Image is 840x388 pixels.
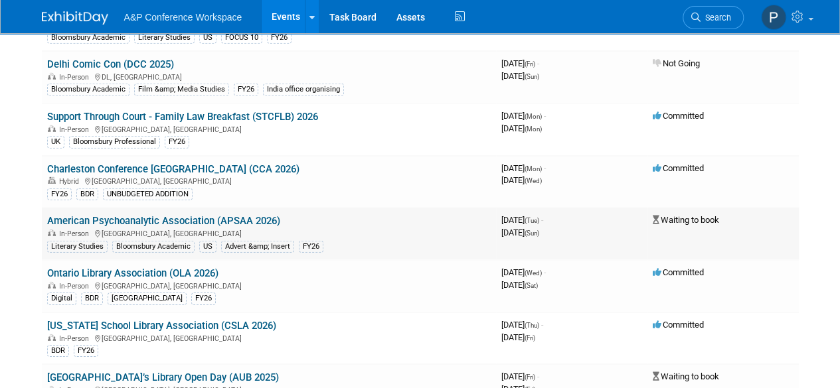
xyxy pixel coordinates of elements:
[47,58,174,70] a: Delhi Comic Con (DCC 2025)
[501,111,546,121] span: [DATE]
[537,371,539,381] span: -
[59,229,93,238] span: In-Person
[525,125,542,133] span: (Mon)
[501,58,539,68] span: [DATE]
[525,177,542,184] span: (Wed)
[48,125,56,132] img: In-Person Event
[59,177,83,186] span: Hybrid
[501,280,538,290] span: [DATE]
[76,188,98,200] div: BDR
[221,32,262,44] div: FOCUS 10
[47,163,299,175] a: Charleston Conference [GEOGRAPHIC_DATA] (CCA 2026)
[42,11,108,25] img: ExhibitDay
[221,241,294,253] div: Advert &amp; Insert
[47,84,129,96] div: Bloomsbury Academic
[48,282,56,289] img: In-Person Event
[81,292,103,304] div: BDR
[47,241,108,253] div: Literary Studies
[47,123,491,134] div: [GEOGRAPHIC_DATA], [GEOGRAPHIC_DATA]
[47,345,69,357] div: BDR
[48,334,56,341] img: In-Person Event
[124,12,242,23] span: A&P Conference Workspace
[525,217,539,224] span: (Tue)
[263,84,344,96] div: India office organising
[525,113,542,120] span: (Mon)
[525,229,539,237] span: (Sun)
[47,215,280,227] a: American Psychoanalytic Association (APSAA 2026)
[525,165,542,172] span: (Mon)
[47,32,129,44] div: Bloomsbury Academic
[47,188,72,200] div: FY26
[199,241,216,253] div: US
[537,58,539,68] span: -
[653,111,704,121] span: Committed
[47,332,491,343] div: [GEOGRAPHIC_DATA], [GEOGRAPHIC_DATA]
[501,175,542,185] span: [DATE]
[653,58,700,68] span: Not Going
[48,229,56,236] img: In-Person Event
[653,320,704,330] span: Committed
[48,73,56,80] img: In-Person Event
[501,163,546,173] span: [DATE]
[501,371,539,381] span: [DATE]
[47,136,64,148] div: UK
[47,267,218,279] a: Ontario Library Association (OLA 2026)
[47,71,491,82] div: DL, [GEOGRAPHIC_DATA]
[267,32,292,44] div: FY26
[47,371,279,383] a: [GEOGRAPHIC_DATA]’s Library Open Day (AUB 2025)
[525,373,535,381] span: (Fri)
[544,111,546,121] span: -
[59,73,93,82] span: In-Person
[501,123,542,133] span: [DATE]
[59,334,93,343] span: In-Person
[525,60,535,68] span: (Fri)
[701,13,731,23] span: Search
[47,320,276,332] a: [US_STATE] School Library Association (CSLA 2026)
[683,6,744,29] a: Search
[501,71,539,81] span: [DATE]
[47,292,76,304] div: Digital
[501,227,539,237] span: [DATE]
[112,241,195,253] div: Bloomsbury Academic
[544,267,546,277] span: -
[134,32,195,44] div: Literary Studies
[199,32,216,44] div: US
[501,332,535,342] span: [DATE]
[653,163,704,173] span: Committed
[74,345,98,357] div: FY26
[69,136,160,148] div: Bloomsbury Professional
[59,125,93,134] span: In-Person
[525,322,539,329] span: (Thu)
[541,215,543,225] span: -
[191,292,216,304] div: FY26
[525,73,539,80] span: (Sun)
[525,334,535,342] span: (Fri)
[501,267,546,277] span: [DATE]
[165,136,189,148] div: FY26
[501,215,543,225] span: [DATE]
[525,282,538,289] span: (Sat)
[544,163,546,173] span: -
[761,5,786,30] img: Paige Papandrea
[653,267,704,277] span: Committed
[59,282,93,291] span: In-Person
[48,177,56,184] img: Hybrid Event
[47,227,491,238] div: [GEOGRAPHIC_DATA], [GEOGRAPHIC_DATA]
[47,280,491,291] div: [GEOGRAPHIC_DATA], [GEOGRAPHIC_DATA]
[299,241,323,253] div: FY26
[525,269,542,277] span: (Wed)
[541,320,543,330] span: -
[134,84,229,96] div: Film &amp; Media Studies
[47,175,491,186] div: [GEOGRAPHIC_DATA], [GEOGRAPHIC_DATA]
[108,292,187,304] div: [GEOGRAPHIC_DATA]
[47,111,318,123] a: Support Through Court - Family Law Breakfast (STCFLB) 2026
[103,188,193,200] div: UNBUDGETED ADDITION
[653,371,719,381] span: Waiting to book
[501,320,543,330] span: [DATE]
[234,84,258,96] div: FY26
[653,215,719,225] span: Waiting to book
